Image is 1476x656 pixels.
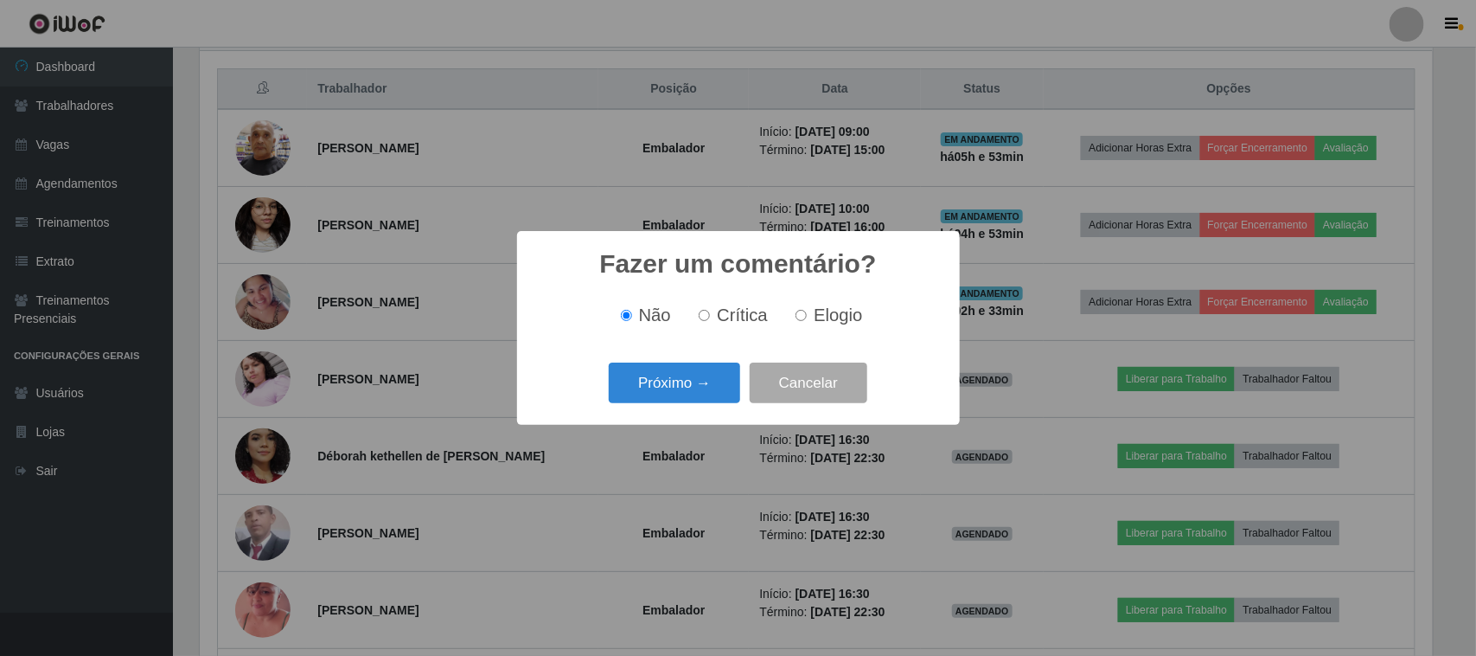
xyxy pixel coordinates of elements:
input: Elogio [796,310,807,321]
span: Crítica [717,305,768,325]
h2: Fazer um comentário? [599,248,876,280]
input: Não [621,310,632,321]
button: Próximo → [609,363,740,403]
span: Elogio [814,305,862,325]
button: Cancelar [750,363,867,403]
input: Crítica [699,310,710,321]
span: Não [639,305,671,325]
